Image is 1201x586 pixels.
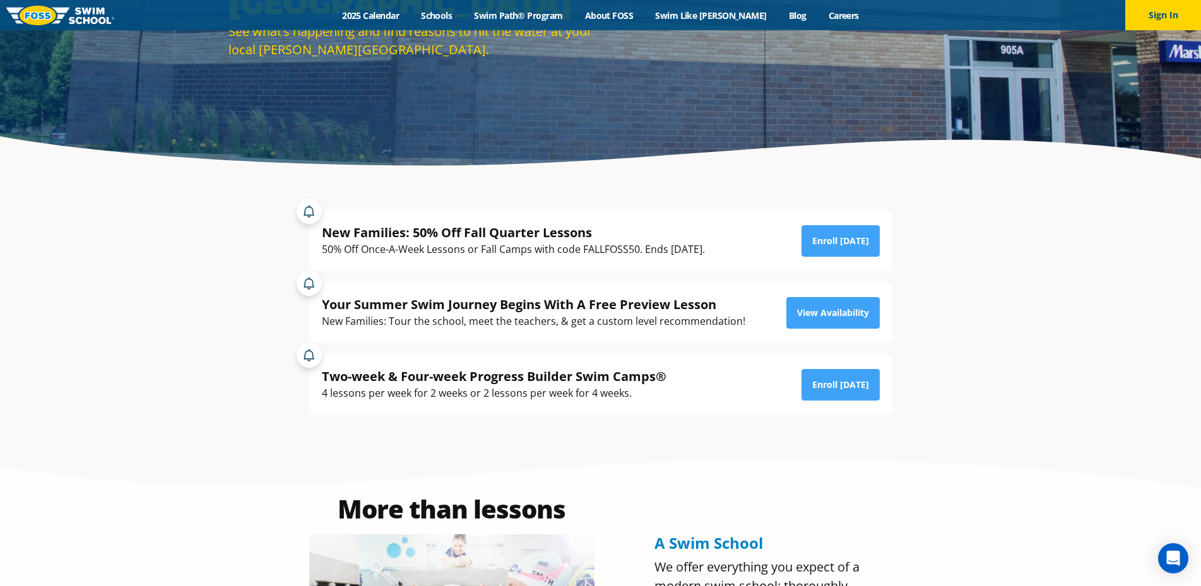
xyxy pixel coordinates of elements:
[322,296,745,313] div: Your Summer Swim Journey Begins With A Free Preview Lesson
[322,224,705,241] div: New Families: 50% Off Fall Quarter Lessons
[817,9,870,21] a: Careers
[802,225,880,257] a: Enroll [DATE]
[322,368,666,385] div: Two-week & Four-week Progress Builder Swim Camps®
[802,369,880,401] a: Enroll [DATE]
[228,22,595,59] div: See what’s happening and find reasons to hit the water at your local [PERSON_NAME][GEOGRAPHIC_DATA].
[463,9,574,21] a: Swim Path® Program
[410,9,463,21] a: Schools
[322,241,705,258] div: 50% Off Once-A-Week Lessons or Fall Camps with code FALLFOSS50. Ends [DATE].
[322,385,666,402] div: 4 lessons per week for 2 weeks or 2 lessons per week for 4 weeks.
[778,9,817,21] a: Blog
[644,9,778,21] a: Swim Like [PERSON_NAME]
[309,496,595,522] h2: More than lessons
[1158,543,1188,573] div: Open Intercom Messenger
[574,9,644,21] a: About FOSS
[331,9,410,21] a: 2025 Calendar
[322,313,745,330] div: New Families: Tour the school, meet the teachers, & get a custom level recommendation!
[6,6,114,25] img: FOSS Swim School Logo
[786,297,880,329] a: View Availability
[654,532,763,553] span: A Swim School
